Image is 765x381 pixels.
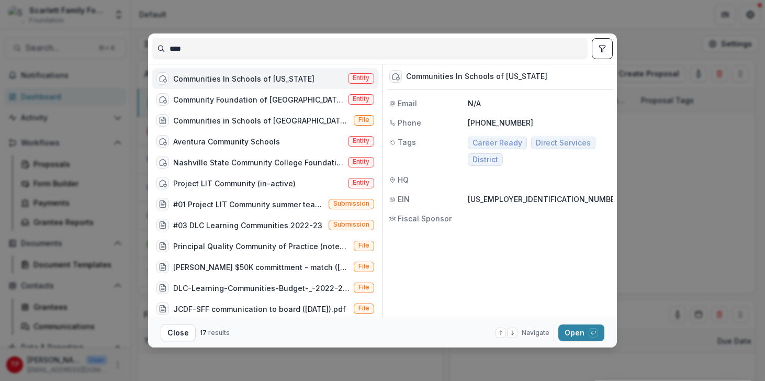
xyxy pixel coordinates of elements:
span: Submission [333,221,369,228]
span: File [358,284,369,291]
span: Entity [353,95,369,103]
div: Project LIT Community (in-active) [173,178,296,189]
span: File [358,242,369,249]
div: Communities In Schools of [US_STATE] [406,72,547,81]
span: Entity [353,74,369,82]
button: Close [161,324,196,341]
div: DLC-Learning-Communities-Budget-_-2022-2023-Summary.pdf [173,283,350,294]
span: Career Ready [473,139,522,148]
div: JCDF-SFF communication to board ([DATE]).pdf [173,304,346,315]
div: Nashville State Community College Foundation (in-active) [173,157,344,168]
span: EIN [398,194,410,205]
span: Tags [398,137,416,148]
p: N/A [468,98,611,109]
div: Aventura Community Schools [173,136,280,147]
span: Entity [353,179,369,186]
div: #01 Project LIT Community summer teachers workshop - [DATE] [173,199,324,210]
div: #03 DLC Learning Communities 2022-23 [173,220,322,231]
span: HQ [398,174,409,185]
div: Communities In Schools of [US_STATE] [173,73,314,84]
div: Communities in Schools of [GEOGRAPHIC_DATA] IRS ltr.pdf [173,115,350,126]
span: Submission [333,200,369,207]
span: District [473,155,498,164]
span: Entity [353,137,369,144]
div: Community Foundation of [GEOGRAPHIC_DATA][US_STATE] (in-active) [173,94,344,105]
span: 17 [200,329,207,337]
div: [PERSON_NAME] $50K committment - match ([DATE]).pdf [173,262,350,273]
span: Fiscal Sponsor [398,213,452,224]
button: toggle filters [592,38,613,59]
span: results [208,329,230,337]
span: File [358,116,369,124]
p: [PHONE_NUMBER] [468,117,611,128]
span: File [358,305,369,312]
span: Navigate [522,328,549,338]
span: Entity [353,158,369,165]
span: File [358,263,369,270]
div: Principal Quality Community of Practice (notes)[DATE] at NPEF with TERA.pdf [173,241,350,252]
span: Email [398,98,417,109]
span: Direct Services [536,139,591,148]
button: Open [558,324,604,341]
p: [US_EMPLOYER_IDENTIFICATION_NUMBER] [468,194,622,205]
span: Phone [398,117,421,128]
